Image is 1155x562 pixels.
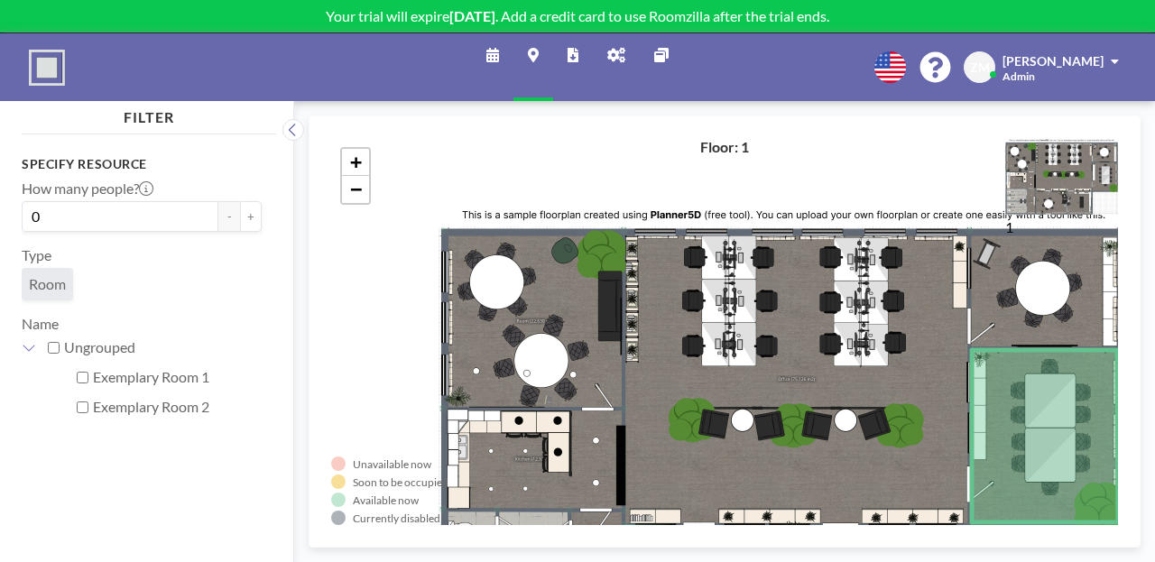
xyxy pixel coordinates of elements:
[1005,218,1013,235] label: 1
[350,151,362,173] span: +
[449,7,495,24] b: [DATE]
[22,315,59,332] label: Name
[1003,53,1104,69] span: [PERSON_NAME]
[64,338,262,356] label: Ungrouped
[353,457,431,471] div: Unavailable now
[970,60,990,76] span: ZM
[22,180,153,198] label: How many people?
[350,178,362,200] span: −
[353,475,448,489] div: Soon to be occupied
[93,368,262,386] label: Exemplary Room 1
[353,511,440,525] div: Currently disabled
[93,398,262,416] label: Exemplary Room 2
[29,275,66,293] span: Room
[1005,138,1118,215] img: ExemplaryFloorPlanRoomzilla.png
[342,176,369,203] a: Zoom out
[353,493,419,507] div: Available now
[218,201,240,232] button: -
[22,246,51,264] label: Type
[342,149,369,176] a: Zoom in
[1003,69,1035,83] span: Admin
[29,50,65,86] img: organization-logo
[240,201,262,232] button: +
[22,101,276,126] h4: FILTER
[22,156,262,172] h3: Specify resource
[700,138,749,156] h4: Floor: 1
